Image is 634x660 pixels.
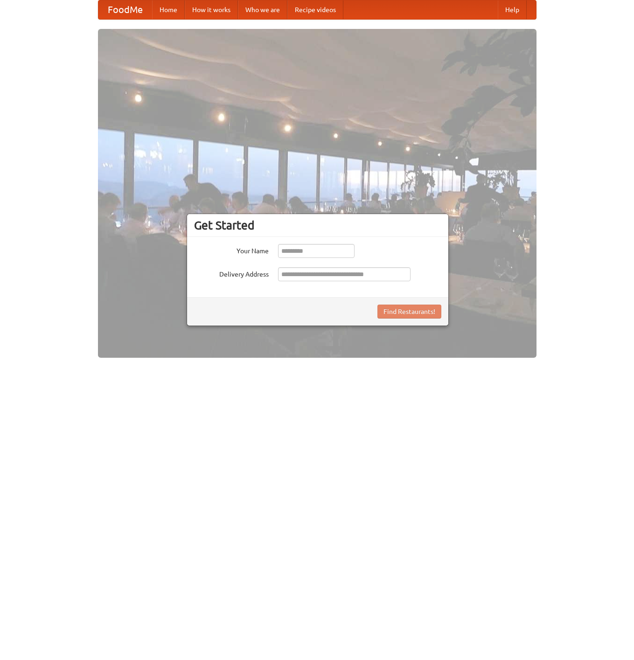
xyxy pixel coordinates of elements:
[98,0,152,19] a: FoodMe
[287,0,343,19] a: Recipe videos
[498,0,527,19] a: Help
[194,267,269,279] label: Delivery Address
[185,0,238,19] a: How it works
[238,0,287,19] a: Who we are
[194,244,269,256] label: Your Name
[194,218,441,232] h3: Get Started
[377,305,441,319] button: Find Restaurants!
[152,0,185,19] a: Home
